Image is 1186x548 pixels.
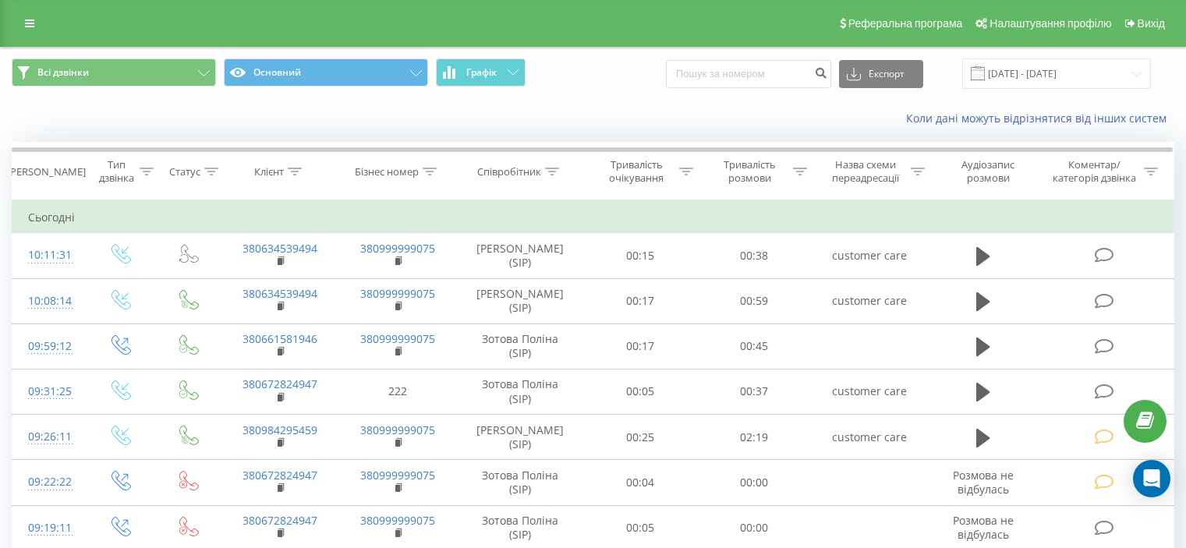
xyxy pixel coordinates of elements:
[457,369,584,414] td: Зотова Поліна (SIP)
[37,66,89,79] span: Всі дзвінки
[697,233,810,278] td: 00:38
[943,158,1034,185] div: Аудіозапис розмови
[243,286,317,301] a: 380634539494
[477,165,541,179] div: Співробітник
[810,415,928,460] td: customer care
[243,331,317,346] a: 380661581946
[12,58,216,87] button: Всі дзвінки
[584,369,697,414] td: 00:05
[457,233,584,278] td: [PERSON_NAME] (SIP)
[584,415,697,460] td: 00:25
[825,158,907,185] div: Назва схеми переадресації
[457,415,584,460] td: [PERSON_NAME] (SIP)
[243,241,317,256] a: 380634539494
[98,158,135,185] div: Тип дзвінка
[28,467,69,497] div: 09:22:22
[953,513,1014,542] span: Розмова не відбулась
[584,323,697,369] td: 00:17
[28,331,69,362] div: 09:59:12
[584,278,697,323] td: 00:17
[243,513,317,528] a: 380672824947
[711,158,789,185] div: Тривалість розмови
[360,331,435,346] a: 380999999075
[243,377,317,391] a: 380672824947
[28,240,69,270] div: 10:11:31
[990,17,1111,30] span: Налаштування профілю
[466,67,497,78] span: Графік
[810,233,928,278] td: customer care
[584,460,697,505] td: 00:04
[360,513,435,528] a: 380999999075
[666,60,831,88] input: Пошук за номером
[810,278,928,323] td: customer care
[457,460,584,505] td: Зотова Поліна (SIP)
[1049,158,1140,185] div: Коментар/категорія дзвінка
[584,233,697,278] td: 00:15
[360,422,435,437] a: 380999999075
[839,60,923,88] button: Експорт
[436,58,526,87] button: Графік
[848,17,963,30] span: Реферальна програма
[360,286,435,301] a: 380999999075
[355,165,419,179] div: Бізнес номер
[360,468,435,483] a: 380999999075
[810,369,928,414] td: customer care
[1133,460,1170,497] div: Open Intercom Messenger
[12,202,1174,233] td: Сьогодні
[906,111,1174,126] a: Коли дані можуть відрізнятися вiд інших систем
[360,241,435,256] a: 380999999075
[1138,17,1165,30] span: Вихід
[243,468,317,483] a: 380672824947
[224,58,428,87] button: Основний
[697,460,810,505] td: 00:00
[697,415,810,460] td: 02:19
[697,323,810,369] td: 00:45
[697,369,810,414] td: 00:37
[254,165,284,179] div: Клієнт
[243,422,317,437] a: 380984295459
[953,468,1014,497] span: Розмова не відбулась
[7,165,86,179] div: [PERSON_NAME]
[457,323,584,369] td: Зотова Поліна (SIP)
[338,369,456,414] td: 222
[28,377,69,407] div: 09:31:25
[28,422,69,452] div: 09:26:11
[28,513,69,543] div: 09:19:11
[28,286,69,316] div: 10:08:14
[598,158,676,185] div: Тривалість очікування
[169,165,200,179] div: Статус
[697,278,810,323] td: 00:59
[457,278,584,323] td: [PERSON_NAME] (SIP)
